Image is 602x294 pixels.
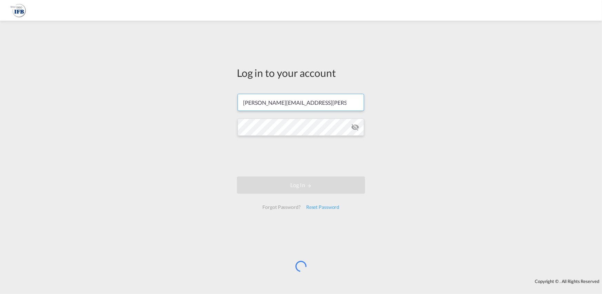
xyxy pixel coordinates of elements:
[237,176,365,194] button: LOGIN
[10,3,26,18] img: b628ab10256c11eeb52753acbc15d091.png
[237,65,365,80] div: Log in to your account
[260,201,303,213] div: Forgot Password?
[351,123,359,131] md-icon: icon-eye-off
[249,143,353,170] iframe: reCAPTCHA
[238,94,364,111] input: Enter email/phone number
[303,201,342,213] div: Reset Password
